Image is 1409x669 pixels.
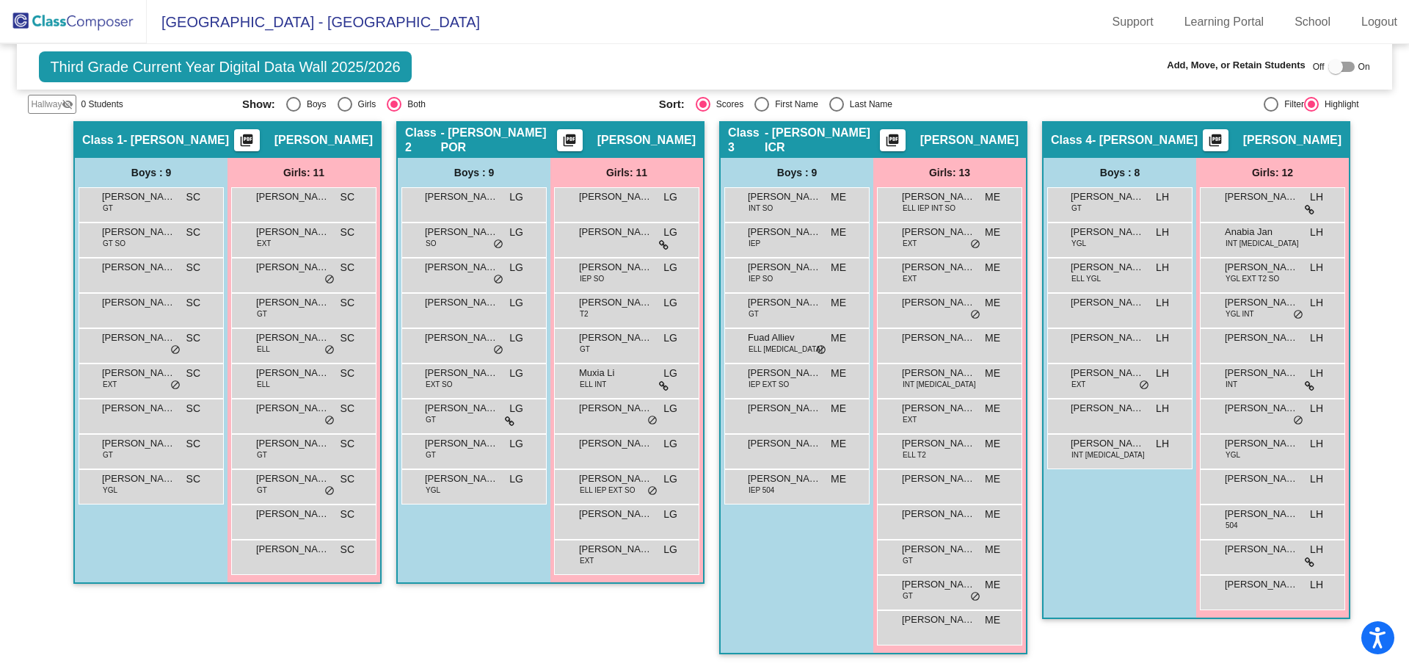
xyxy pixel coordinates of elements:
[902,612,975,627] span: [PERSON_NAME]
[102,401,175,416] span: [PERSON_NAME][DEMOGRAPHIC_DATA]
[256,225,330,239] span: [PERSON_NAME]
[903,203,955,214] span: ELL IEP INT SO
[831,295,846,311] span: ME
[1310,330,1323,346] span: LH
[903,590,913,601] span: GT
[663,260,677,275] span: LG
[186,330,200,346] span: SC
[1156,295,1169,311] span: LH
[985,612,1000,628] span: ME
[1156,260,1169,275] span: LH
[1156,330,1169,346] span: LH
[1051,133,1092,148] span: Class 4
[1071,295,1144,310] span: [PERSON_NAME]
[844,98,892,111] div: Last Name
[324,415,335,427] span: do_not_disturb_alt
[1243,133,1341,148] span: [PERSON_NAME]
[186,436,200,452] span: SC
[341,225,354,240] span: SC
[324,274,335,286] span: do_not_disturb_alt
[903,449,926,460] span: ELL T2
[902,401,975,416] span: [PERSON_NAME]
[509,260,523,275] span: LG
[1225,225,1298,239] span: Anabia Jan
[647,485,658,497] span: do_not_disturb_alt
[509,225,523,240] span: LG
[324,344,335,356] span: do_not_disturb_alt
[663,471,677,487] span: LG
[509,366,523,381] span: LG
[1310,577,1323,593] span: LH
[102,225,175,239] span: [PERSON_NAME]
[749,308,759,319] span: GT
[256,366,330,380] span: [PERSON_NAME]
[509,189,523,205] span: LG
[257,449,267,460] span: GT
[493,344,503,356] span: do_not_disturb_alt
[341,436,354,452] span: SC
[748,225,821,239] span: [PERSON_NAME]
[509,436,523,452] span: LG
[579,260,652,275] span: [PERSON_NAME]
[1156,366,1169,381] span: LH
[256,542,330,557] span: [PERSON_NAME]
[580,273,604,284] span: IEP SO
[580,308,589,319] span: T2
[493,239,503,250] span: do_not_disturb_alt
[580,344,590,355] span: GT
[426,238,436,249] span: SO
[902,295,975,310] span: [PERSON_NAME]
[186,295,200,311] span: SC
[103,379,117,390] span: EXT
[341,189,354,205] span: SC
[341,295,354,311] span: SC
[1225,542,1298,557] span: [PERSON_NAME]
[425,295,498,310] span: [PERSON_NAME]
[242,98,275,111] span: Show:
[749,485,774,496] span: IEP 504
[769,98,818,111] div: First Name
[425,330,498,345] span: [PERSON_NAME]
[426,414,436,425] span: GT
[256,260,330,275] span: [PERSON_NAME]
[903,238,917,249] span: EXT
[710,98,743,111] div: Scores
[579,436,652,451] span: [PERSON_NAME]
[1071,225,1144,239] span: [PERSON_NAME]
[39,51,411,82] span: Third Grade Current Year Digital Data Wall 2025/2026
[550,158,703,187] div: Girls: 11
[1310,295,1323,311] span: LH
[1156,189,1169,205] span: LH
[170,344,181,356] span: do_not_disturb_alt
[81,98,123,111] span: 0 Students
[425,225,498,239] span: [PERSON_NAME]
[257,344,270,355] span: ELL
[1044,158,1196,187] div: Boys : 8
[663,330,677,346] span: LG
[749,238,760,249] span: IEP
[903,273,917,284] span: EXT
[831,366,846,381] span: ME
[1293,415,1303,427] span: do_not_disturb_alt
[1319,98,1359,111] div: Highlight
[831,225,846,240] span: ME
[1226,520,1238,531] span: 504
[579,507,652,521] span: [PERSON_NAME]
[493,274,503,286] span: do_not_disturb_alt
[1071,238,1086,249] span: YGL
[1310,189,1323,205] span: LH
[659,97,1065,112] mat-radio-group: Select an option
[748,189,821,204] span: [PERSON_NAME]
[1071,436,1144,451] span: [PERSON_NAME]
[1225,189,1298,204] span: [PERSON_NAME]
[509,471,523,487] span: LG
[1310,366,1323,381] span: LH
[1310,401,1323,416] span: LH
[1071,330,1144,345] span: [PERSON_NAME]
[748,366,821,380] span: [PERSON_NAME]
[1071,273,1101,284] span: ELL YGL
[102,295,175,310] span: [PERSON_NAME]
[257,238,271,249] span: EXT
[903,414,917,425] span: EXT
[1156,225,1169,240] span: LH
